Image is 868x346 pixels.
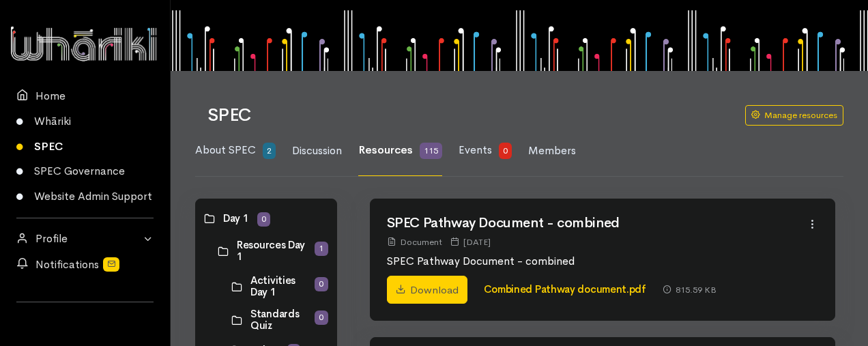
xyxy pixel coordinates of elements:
iframe: LinkedIn Embedded Content [58,311,113,327]
span: 115 [420,143,442,159]
a: Combined Pathway document.pdf [484,283,646,295]
h2: SPEC Pathway Document - combined [387,216,807,231]
a: Events 0 [459,126,512,176]
span: About SPEC [195,143,256,157]
a: Download [387,276,467,304]
div: Follow us on LinkedIn [16,311,154,343]
a: Resources 115 [358,126,442,176]
p: SPEC Pathway Document - combined [387,253,807,270]
span: Resources [358,143,413,157]
a: Members [528,126,576,176]
span: Members [528,143,576,158]
span: Events [459,143,492,157]
a: About SPEC 2 [195,126,276,176]
div: [DATE] [450,235,491,249]
h1: SPEC [207,106,729,126]
a: Manage resources [745,105,843,126]
span: 2 [263,143,276,159]
span: 0 [499,143,512,159]
div: Document [387,235,442,249]
div: 815.59 KB [663,283,717,297]
a: Discussion [292,126,342,176]
span: Discussion [292,143,342,158]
